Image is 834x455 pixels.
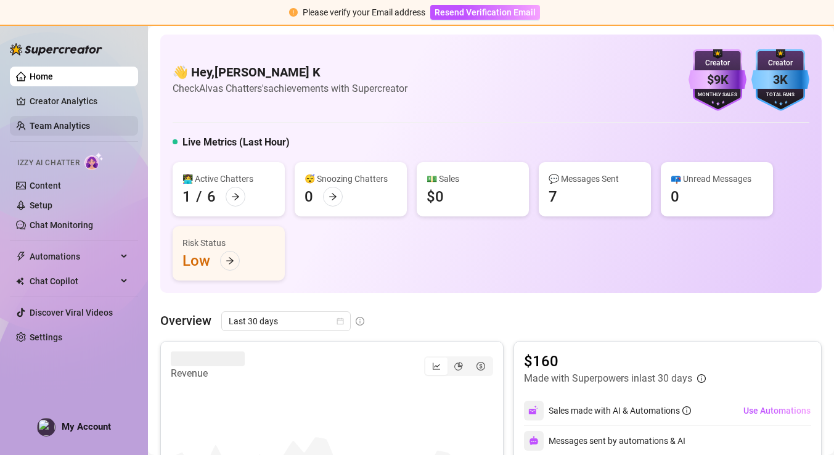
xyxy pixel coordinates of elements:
[182,236,275,250] div: Risk Status
[432,362,441,371] span: line-chart
[751,49,809,111] img: blue-badge-DgoSNQY1.svg
[751,70,809,89] div: 3K
[430,5,540,20] button: Resend Verification Email
[30,121,90,131] a: Team Analytics
[173,81,407,96] article: Check Alvas Chatters's achievements with Supercreator
[30,72,53,81] a: Home
[528,405,539,416] img: svg%3e
[182,135,290,150] h5: Live Metrics (Last Hour)
[303,6,425,19] div: Please verify your Email address
[62,421,111,432] span: My Account
[305,172,397,186] div: 😴 Snoozing Chatters
[289,8,298,17] span: exclamation-circle
[689,57,746,69] div: Creator
[30,91,128,111] a: Creator Analytics
[549,404,691,417] div: Sales made with AI & Automations
[427,187,444,207] div: $0
[524,431,685,451] div: Messages sent by automations & AI
[160,311,211,330] article: Overview
[549,172,641,186] div: 💬 Messages Sent
[743,401,811,420] button: Use Automations
[751,91,809,99] div: Total Fans
[689,49,746,111] img: purple-badge-B9DA21FR.svg
[356,317,364,326] span: info-circle
[337,318,344,325] span: calendar
[229,312,343,330] span: Last 30 days
[84,152,104,170] img: AI Chatter
[671,172,763,186] div: 📪 Unread Messages
[751,57,809,69] div: Creator
[226,256,234,265] span: arrow-right
[689,70,746,89] div: $9K
[524,371,692,386] article: Made with Superpowers in last 30 days
[30,271,117,291] span: Chat Copilot
[529,436,539,446] img: svg%3e
[173,64,407,81] h4: 👋 Hey, [PERSON_NAME] K
[454,362,463,371] span: pie-chart
[231,192,240,201] span: arrow-right
[427,172,519,186] div: 💵 Sales
[671,187,679,207] div: 0
[329,192,337,201] span: arrow-right
[16,252,26,261] span: thunderbolt
[17,157,80,169] span: Izzy AI Chatter
[549,187,557,207] div: 7
[30,247,117,266] span: Automations
[30,181,61,191] a: Content
[30,220,93,230] a: Chat Monitoring
[743,406,811,416] span: Use Automations
[476,362,485,371] span: dollar-circle
[30,200,52,210] a: Setup
[435,7,536,17] span: Resend Verification Email
[38,419,55,436] img: profilePics%2FmWXDcTzV7QP21bvqg9zBsGEyu7P2.jpeg
[16,277,24,285] img: Chat Copilot
[689,91,746,99] div: Monthly Sales
[182,172,275,186] div: 👩‍💻 Active Chatters
[182,187,191,207] div: 1
[30,308,113,318] a: Discover Viral Videos
[424,356,493,376] div: segmented control
[10,43,102,55] img: logo-BBDzfeDw.svg
[30,332,62,342] a: Settings
[697,374,706,383] span: info-circle
[305,187,313,207] div: 0
[682,406,691,415] span: info-circle
[524,351,706,371] article: $160
[171,366,245,381] article: Revenue
[207,187,216,207] div: 6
